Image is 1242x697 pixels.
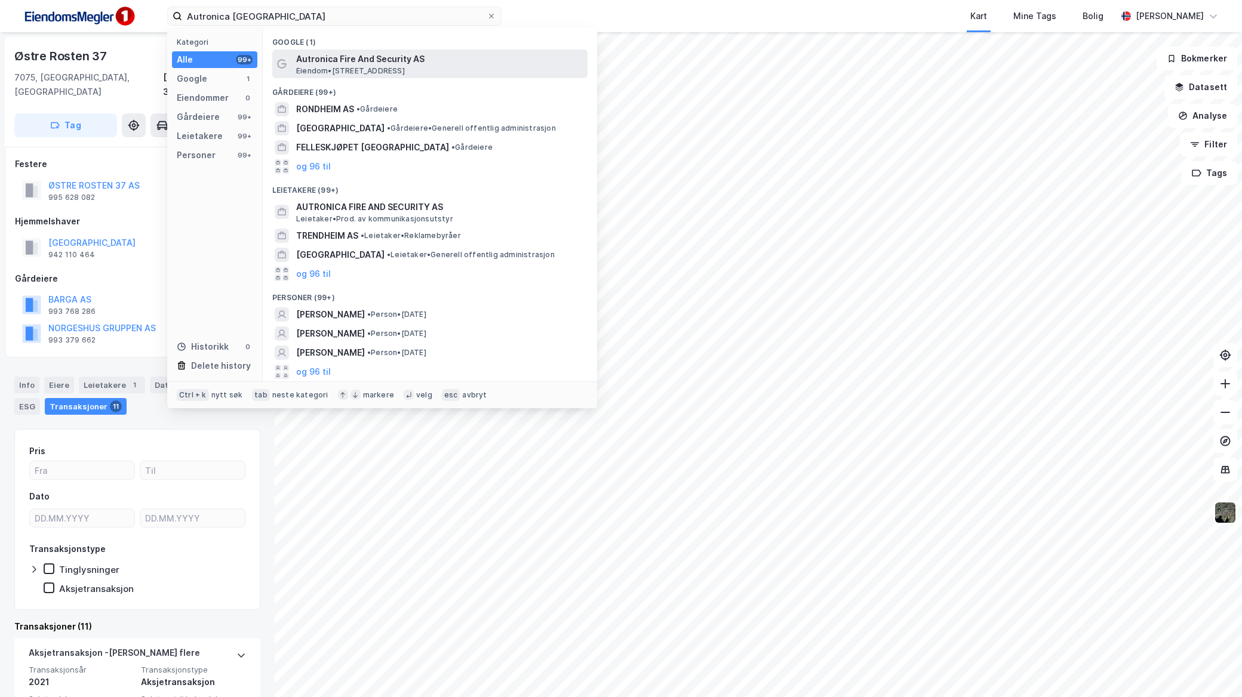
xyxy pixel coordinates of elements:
[416,390,432,400] div: velg
[296,229,358,243] span: TRENDHEIM AS
[1214,501,1237,524] img: 9k=
[177,148,216,162] div: Personer
[29,489,50,504] div: Dato
[177,72,207,86] div: Google
[141,665,246,675] span: Transaksjonstype
[48,250,95,260] div: 942 110 464
[442,389,460,401] div: esc
[140,509,245,527] input: DD.MM.YYYY
[367,310,371,319] span: •
[296,102,354,116] span: RONDHEIM AS
[48,335,96,345] div: 993 379 662
[163,70,260,99] div: [GEOGRAPHIC_DATA], 323/1929
[30,509,134,527] input: DD.MM.YYYY
[387,250,555,260] span: Leietaker • Generell offentlig administrasjon
[296,52,583,66] span: Autronica Fire And Security AS
[387,250,391,259] span: •
[451,143,455,152] span: •
[177,389,209,401] div: Ctrl + k
[29,665,134,675] span: Transaksjonsår
[236,150,253,160] div: 99+
[367,348,371,357] span: •
[263,176,597,198] div: Leietakere (99+)
[236,131,253,141] div: 99+
[1157,47,1237,70] button: Bokmerker
[296,121,385,135] span: [GEOGRAPHIC_DATA]
[150,377,195,393] div: Datasett
[14,619,260,634] div: Transaksjoner (11)
[243,93,253,103] div: 0
[1182,640,1242,697] div: Kontrollprogram for chat
[79,377,145,393] div: Leietakere
[451,143,493,152] span: Gårdeiere
[14,70,163,99] div: 7075, [GEOGRAPHIC_DATA], [GEOGRAPHIC_DATA]
[211,390,243,400] div: nytt søk
[462,390,487,400] div: avbryt
[59,564,119,575] div: Tinglysninger
[29,542,106,556] div: Transaksjonstype
[361,231,364,240] span: •
[29,675,134,689] div: 2021
[14,398,40,415] div: ESG
[296,159,331,174] button: og 96 til
[236,112,253,122] div: 99+
[367,329,371,338] span: •
[1164,75,1237,99] button: Datasett
[356,104,360,113] span: •
[177,340,229,354] div: Historikk
[30,461,134,479] input: Fra
[14,113,117,137] button: Tag
[177,110,220,124] div: Gårdeiere
[140,461,245,479] input: Til
[1182,161,1237,185] button: Tags
[48,307,96,316] div: 993 768 286
[367,310,426,319] span: Person • [DATE]
[296,140,449,155] span: FELLESKJØPET [GEOGRAPHIC_DATA]
[387,124,391,132] span: •
[296,248,385,262] span: [GEOGRAPHIC_DATA]
[177,53,193,67] div: Alle
[296,200,583,214] span: AUTRONICA FIRE AND SECURITY AS
[296,346,365,360] span: [PERSON_NAME]
[296,307,365,322] span: [PERSON_NAME]
[296,365,331,379] button: og 96 til
[14,377,39,393] div: Info
[177,91,229,105] div: Eiendommer
[296,214,453,224] span: Leietaker • Prod. av kommunikasjonsutstyr
[263,283,597,305] div: Personer (99+)
[191,359,251,373] div: Delete history
[128,379,140,391] div: 1
[1182,640,1242,697] iframe: Chat Widget
[59,583,134,594] div: Aksjetransaksjon
[272,390,328,400] div: neste kategori
[356,104,398,114] span: Gårdeiere
[44,377,74,393] div: Eiere
[243,342,253,351] div: 0
[367,329,426,338] span: Person • [DATE]
[1136,9,1204,23] div: [PERSON_NAME]
[1013,9,1056,23] div: Mine Tags
[361,231,461,240] span: Leietaker • Reklamebyråer
[296,267,331,281] button: og 96 til
[252,389,270,401] div: tab
[177,38,257,47] div: Kategori
[236,55,253,64] div: 99+
[1083,9,1103,23] div: Bolig
[263,78,597,100] div: Gårdeiere (99+)
[182,7,487,25] input: Søk på adresse, matrikkel, gårdeiere, leietakere eller personer
[296,66,405,76] span: Eiendom • [STREET_ADDRESS]
[29,646,200,665] div: Aksjetransaksjon - [PERSON_NAME] flere
[110,400,122,412] div: 11
[48,193,95,202] div: 995 628 082
[15,214,260,229] div: Hjemmelshaver
[1180,132,1237,156] button: Filter
[367,348,426,357] span: Person • [DATE]
[363,390,394,400] div: markere
[243,74,253,84] div: 1
[14,47,109,66] div: Østre Rosten 37
[29,444,45,458] div: Pris
[970,9,987,23] div: Kart
[177,129,223,143] div: Leietakere
[263,28,597,50] div: Google (1)
[45,398,127,415] div: Transaksjoner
